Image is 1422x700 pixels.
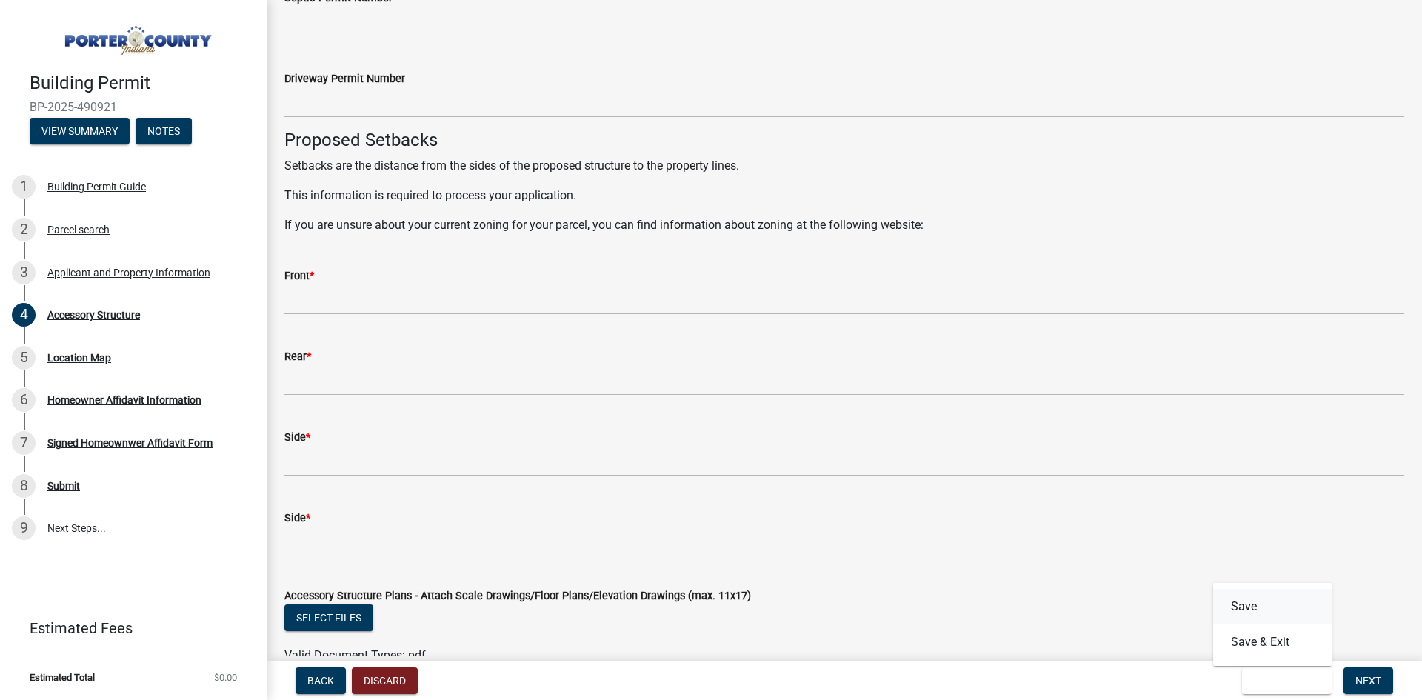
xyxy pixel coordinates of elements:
[296,667,346,694] button: Back
[1213,589,1332,624] button: Save
[284,604,373,631] button: Select files
[12,388,36,412] div: 6
[12,175,36,199] div: 1
[284,591,751,601] label: Accessory Structure Plans - Attach Scale Drawings/Floor Plans/Elevation Drawings (max. 11x17)
[12,431,36,455] div: 7
[47,353,111,363] div: Location Map
[352,667,418,694] button: Discard
[307,675,334,687] span: Back
[12,474,36,498] div: 8
[30,673,95,682] span: Estimated Total
[30,100,237,114] span: BP-2025-490921
[136,126,192,138] wm-modal-confirm: Notes
[47,481,80,491] div: Submit
[30,16,243,57] img: Porter County, Indiana
[284,648,426,662] span: Valid Document Types: pdf
[284,130,1404,151] h4: Proposed Setbacks
[12,613,243,643] a: Estimated Fees
[47,224,110,235] div: Parcel search
[12,218,36,241] div: 2
[284,352,311,362] label: Rear
[1213,624,1332,660] button: Save & Exit
[47,395,201,405] div: Homeowner Affidavit Information
[12,303,36,327] div: 4
[47,267,210,278] div: Applicant and Property Information
[12,516,36,540] div: 9
[1242,667,1332,694] button: Save & Exit
[47,310,140,320] div: Accessory Structure
[30,118,130,144] button: View Summary
[284,271,314,281] label: Front
[1355,675,1381,687] span: Next
[284,433,310,443] label: Side
[12,346,36,370] div: 5
[136,118,192,144] button: Notes
[284,216,1404,234] p: If you are unsure about your current zoning for your parcel, you can find information about zonin...
[30,73,255,94] h4: Building Permit
[214,673,237,682] span: $0.00
[30,126,130,138] wm-modal-confirm: Summary
[284,74,405,84] label: Driveway Permit Number
[1213,583,1332,666] div: Save & Exit
[284,513,310,524] label: Side
[47,438,213,448] div: Signed Homeownwer Affidavit Form
[47,181,146,192] div: Building Permit Guide
[1343,667,1393,694] button: Next
[284,187,1404,204] p: This information is required to process your application.
[1254,675,1311,687] span: Save & Exit
[284,157,1404,175] p: Setbacks are the distance from the sides of the proposed structure to the property lines.
[12,261,36,284] div: 3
